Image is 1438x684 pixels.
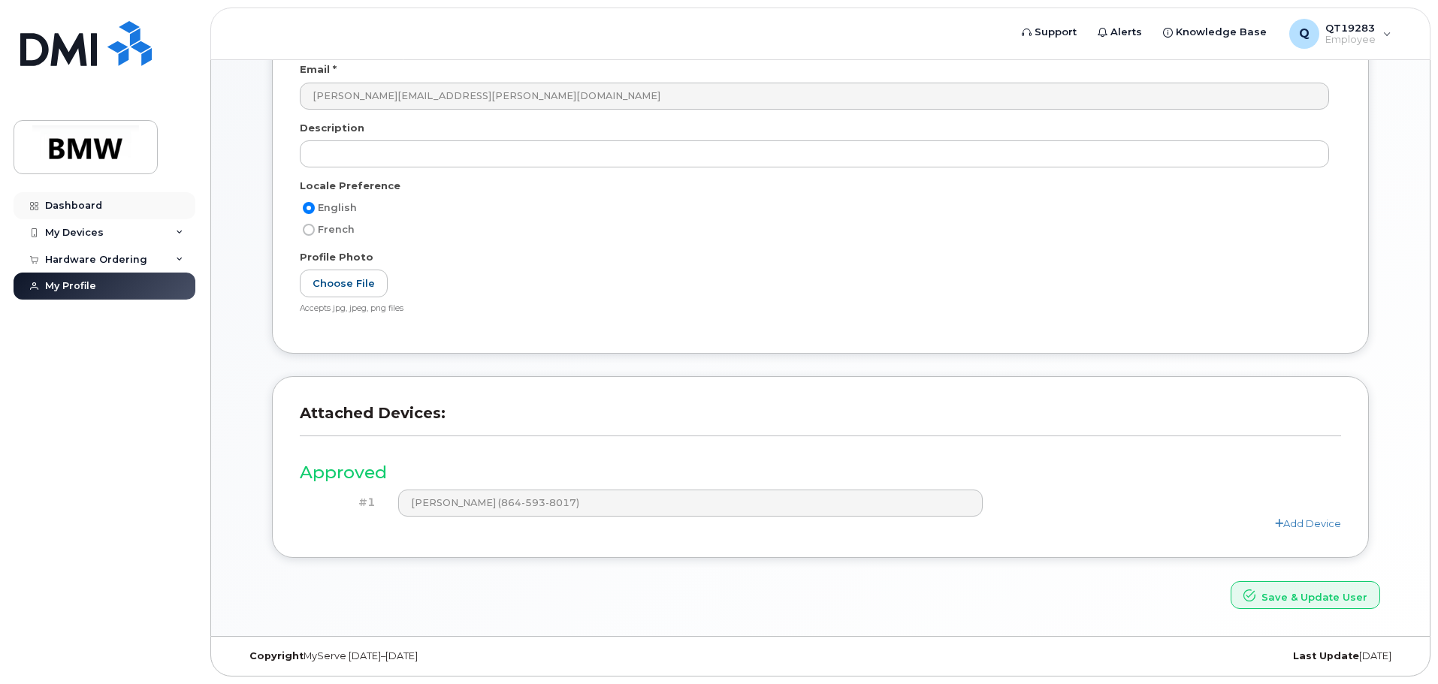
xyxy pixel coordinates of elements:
[300,179,400,193] label: Locale Preference
[1176,25,1267,40] span: Knowledge Base
[1035,25,1077,40] span: Support
[300,121,364,135] label: Description
[303,224,315,236] input: French
[1293,650,1359,661] strong: Last Update
[249,650,304,661] strong: Copyright
[1325,22,1376,34] span: QT19283
[300,404,1341,436] h3: Attached Devices:
[300,250,373,264] label: Profile Photo
[1275,517,1341,529] a: Add Device
[1011,17,1087,47] a: Support
[311,496,376,509] h4: #1
[1153,17,1277,47] a: Knowledge Base
[300,62,337,77] label: Email *
[300,463,1341,482] h3: Approved
[1231,581,1380,609] button: Save & Update User
[318,202,357,213] span: English
[300,303,1329,315] div: Accepts jpg, jpeg, png files
[318,224,355,235] span: French
[1279,19,1402,49] div: QT19283
[238,650,627,662] div: MyServe [DATE]–[DATE]
[303,202,315,214] input: English
[1087,17,1153,47] a: Alerts
[1373,619,1427,673] iframe: Messenger Launcher
[1110,25,1142,40] span: Alerts
[1299,25,1310,43] span: Q
[1014,650,1403,662] div: [DATE]
[300,270,388,297] label: Choose File
[1325,34,1376,46] span: Employee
